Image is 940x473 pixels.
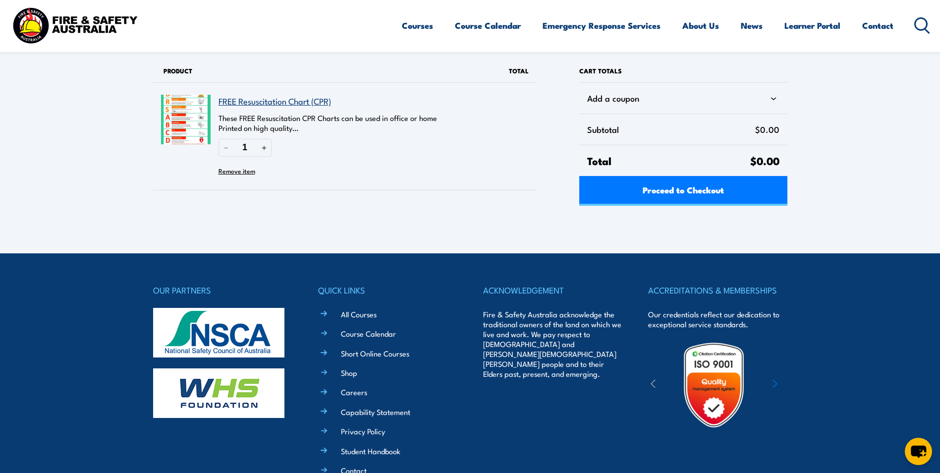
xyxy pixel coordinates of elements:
[257,139,272,156] button: Increase quantity of FREE Resuscitation Chart (CPR)
[741,12,763,39] a: News
[161,95,211,144] img: FREE Resuscitation Chart - What are the 7 steps to CPR?
[341,387,367,397] a: Careers
[543,12,661,39] a: Emergency Response Services
[341,348,409,358] a: Short Online Courses
[905,438,932,465] button: chat-button
[219,113,479,133] p: These FREE Resuscitation CPR Charts can be used in office or home Printed on high quality…
[233,139,257,156] input: Quantity of FREE Resuscitation Chart (CPR) in your cart.
[758,368,844,402] img: ewpa-logo
[648,309,787,329] p: Our credentials reflect our dedication to exceptional service standards.
[318,283,457,297] h4: QUICK LINKS
[587,122,755,137] span: Subtotal
[153,283,292,297] h4: OUR PARTNERS
[341,328,396,339] a: Course Calendar
[755,122,779,137] span: $0.00
[587,91,779,106] div: Add a coupon
[579,59,787,82] h2: Cart totals
[455,12,521,39] a: Course Calendar
[862,12,893,39] a: Contact
[153,368,284,418] img: whs-logo-footer
[219,139,233,156] button: Reduce quantity of FREE Resuscitation Chart (CPR)
[784,12,840,39] a: Learner Portal
[341,367,357,378] a: Shop
[670,342,757,428] img: Untitled design (19)
[219,163,255,178] button: Remove FREE Resuscitation Chart (CPR) from cart
[682,12,719,39] a: About Us
[341,407,410,417] a: Capability Statement
[579,176,787,206] a: Proceed to Checkout
[509,66,529,75] span: Total
[219,95,331,107] a: FREE Resuscitation Chart (CPR)
[402,12,433,39] a: Courses
[648,283,787,297] h4: ACCREDITATIONS & MEMBERSHIPS
[164,66,192,75] span: Product
[587,153,750,168] span: Total
[483,309,622,379] p: Fire & Safety Australia acknowledge the traditional owners of the land on which we live and work....
[750,152,779,169] span: $0.00
[341,309,377,319] a: All Courses
[483,283,622,297] h4: ACKNOWLEDGEMENT
[153,308,284,357] img: nsca-logo-footer
[341,446,400,456] a: Student Handbook
[341,426,385,436] a: Privacy Policy
[643,177,724,203] span: Proceed to Checkout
